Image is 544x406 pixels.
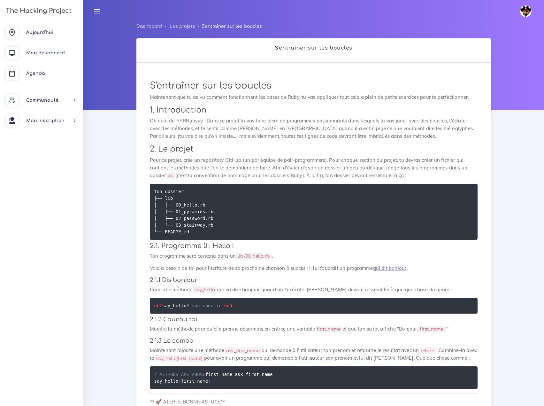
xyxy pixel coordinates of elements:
span: ( [178,378,181,383]
code: ton_dossier ├── lib │ ├── 00_hello.rb │ ├── 01_pyramids.rb │ ├── 02_password.rb │ └── 03_stairway... [154,188,213,235]
span: Communauté [26,98,58,103]
p: Ton programme sera contenu dans un . [150,252,478,260]
code: lib [166,172,175,179]
span: Mon inscription [26,118,65,123]
h4: 2.1.1 Dis bonjour [150,277,478,284]
h2: 1. Introduction [150,105,478,115]
p: Code une méthode qui va dire bonjour quand on l'exécute. [PERSON_NAME] devrait ressembler à quelq... [150,286,478,293]
a: Dashboard [136,24,162,29]
p: Maintenant que tu as vu comment fonctionnent les bases de Ruby, tu vas appliquer tout cela a plei... [150,93,478,101]
h2: 2. Le projet [150,144,478,154]
h1: S'entraîner sur les boucles [150,81,478,91]
li: S'entraîner sur les boucles [195,22,262,30]
span: end [224,303,232,308]
span: # METHODS ARE ABOVE [154,371,205,377]
h2: S'entraîner sur les boucles [143,45,484,51]
span: Mon dashboard [26,51,65,55]
code: lib/00_hello.rb [236,253,272,260]
span: = [232,371,235,377]
span: Aujourd'hui [26,30,53,35]
img: avatar [520,5,532,17]
code: say_hello [154,302,234,309]
p: Vald a besoin de toi pour l'écriture de sa prochaine chanson à succès : il lui faudrait un progra... [150,264,478,272]
code: return [419,347,436,354]
h4: 2.1.3 Le combo [150,337,478,344]
a: Les projets [170,24,195,29]
a: qui dit bonjour [373,265,407,271]
p: ** 🚀 ALERTE BONNE ASTUCE** [150,398,478,406]
h3: The Hacking Project [4,7,72,14]
code: first_name ask_first_name say_hello first_name [154,371,273,385]
span: def [154,303,162,308]
p: Oh ouiii du RRRRubyyy ! Dans ce projet tu vas faire plein de programmes passionnants dans lesquel... [150,117,478,140]
p: Pour ce projet, crée un repository GitHub (un par équipe de pair-programmers). Pour chaque sectio... [150,156,478,179]
code: ask_first_name [225,347,262,354]
span: Agenda [26,71,45,76]
code: say_hello(first_name) [154,355,204,362]
p: Modifie la méthode pour qu'elle prenne désormais en entrée une variable et que ton script affiche... [150,325,478,333]
span: ) [208,378,211,383]
span: # mon code ici [187,303,224,308]
code: say_hello [193,286,217,293]
code: first_name [418,326,445,332]
p: Maintenant rajoute une méthode qui demande à l'utilisateur son prénom et retourne le résultat ave... [150,347,478,362]
code: first_name [315,326,342,332]
h4: 2.1.2 Coucou toi [150,316,478,323]
h3: 2.1. Programme 0 : Hello ! [150,242,478,250]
